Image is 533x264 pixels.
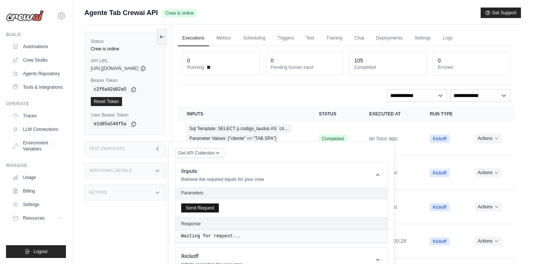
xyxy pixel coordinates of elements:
[430,169,449,177] span: Kickoff
[187,124,292,133] span: Sql Template: SELECT p.codigo_laudus AS `có…
[91,112,159,118] label: User Bearer Token
[319,135,347,143] span: Completed
[271,64,339,70] dt: Pending human input
[6,10,44,21] img: Logo
[23,215,44,221] span: Resources
[9,123,66,135] a: LLM Connections
[430,203,449,211] span: Kickoff
[9,171,66,184] a: Usage
[91,58,159,64] label: API URL
[410,30,435,46] a: Settings
[89,147,125,151] h3: Test Endpoints
[84,8,158,18] span: Agente Tab Crewai API
[273,30,299,46] a: Triggers
[91,120,129,129] code: e1d85a546f5a
[430,135,449,143] span: Kickoff
[369,135,397,141] time: October 6, 2025 at 13:43 hdvdC
[178,150,215,156] span: Get API Collection
[181,167,264,175] h1: /inputs
[238,30,270,46] a: Scheduling
[181,176,264,182] p: Retrieve the required inputs for your crew
[91,97,122,106] a: Reset Token
[162,9,197,17] span: Crew is online
[91,46,159,52] div: Crew is online
[6,245,66,258] button: Logout
[91,65,139,71] span: [URL][DOMAIN_NAME]
[354,57,363,64] div: 105
[271,57,274,64] div: 0
[495,228,533,264] div: Widget de chat
[9,212,66,224] button: Resources
[475,168,501,177] button: Actions for execution
[438,30,457,46] a: Logs
[495,228,533,264] iframe: Chat Widget
[310,106,360,121] th: Status
[322,30,347,46] a: Training
[421,106,466,121] th: Run Type
[9,81,66,93] a: Tools & Integrations
[6,32,66,38] div: Build
[181,252,243,260] h1: /kickoff
[187,124,301,152] a: View execution details for Sql Template
[350,30,368,46] a: Chat
[430,237,449,246] span: Kickoff
[9,137,66,155] a: Environment Variables
[6,101,66,107] div: Operate
[91,38,159,44] label: Status
[475,202,501,211] button: Actions for execution
[475,237,501,246] button: Actions for execution
[354,64,422,70] dt: Completed
[9,54,66,66] a: Crew Studio
[178,106,310,121] th: Inputs
[34,249,47,255] span: Logout
[9,41,66,53] a: Automations
[6,162,66,168] div: Manage
[89,190,107,195] h3: Actions
[9,110,66,122] a: Traces
[181,221,201,227] h2: Response
[91,77,159,83] label: Bearer Token
[9,68,66,80] a: Agents Repository
[9,185,66,197] a: Billing
[89,168,131,173] h3: Additional Details
[438,57,441,64] div: 0
[181,233,382,239] pre: Waiting for request...
[187,64,204,70] span: Running
[187,57,190,64] div: 0
[475,134,501,143] button: Actions for execution
[481,8,521,18] button: Get Support
[178,30,209,46] a: Executions
[9,199,66,211] a: Settings
[175,148,224,158] button: Get API Collection
[187,134,279,143] span: Parameter Values: {"cliente" => "TAB SPA"}
[360,106,421,121] th: Executed at
[181,190,382,196] h2: Parameters
[438,64,506,70] dt: Errored
[301,30,319,46] a: Test
[369,238,406,244] time: October 4, 2025 at 20:28 hdvdC
[371,30,407,46] a: Deployments
[91,85,129,94] code: c2f6a92d02a5
[181,203,219,212] button: Send Request
[212,30,236,46] a: Metrics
